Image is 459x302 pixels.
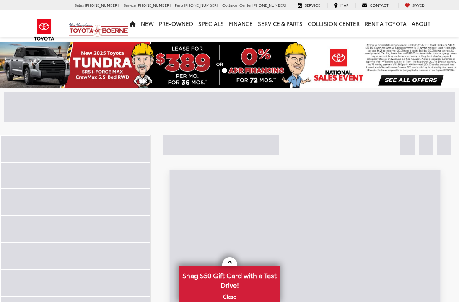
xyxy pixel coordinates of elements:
[370,2,389,8] span: Contact
[291,3,327,8] a: Service
[340,2,348,8] span: Map
[184,2,218,8] span: [PHONE_NUMBER]
[409,10,433,37] a: About
[226,10,255,37] a: Finance
[75,2,84,8] span: Sales
[29,16,60,44] img: Toyota
[305,2,320,8] span: Service
[362,10,409,37] a: Rent a Toyota
[412,2,425,8] span: Saved
[222,2,252,8] span: Collision Center
[175,2,183,8] span: Parts
[355,3,395,8] a: Contact
[196,10,226,37] a: Specials
[327,3,355,8] a: Map
[137,2,171,8] span: [PHONE_NUMBER]
[255,10,305,37] a: Service & Parts: Opens in a new tab
[85,2,119,8] span: [PHONE_NUMBER]
[180,266,279,292] span: Snag $50 Gift Card with a Test Drive!
[127,10,138,37] a: Home
[305,10,362,37] a: Collision Center
[69,23,129,37] img: Vic Vaughan Toyota of Boerne
[138,10,156,37] a: New
[124,2,136,8] span: Service
[398,3,431,8] a: My Saved Vehicles
[252,2,286,8] span: [PHONE_NUMBER]
[156,10,196,37] a: Pre-Owned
